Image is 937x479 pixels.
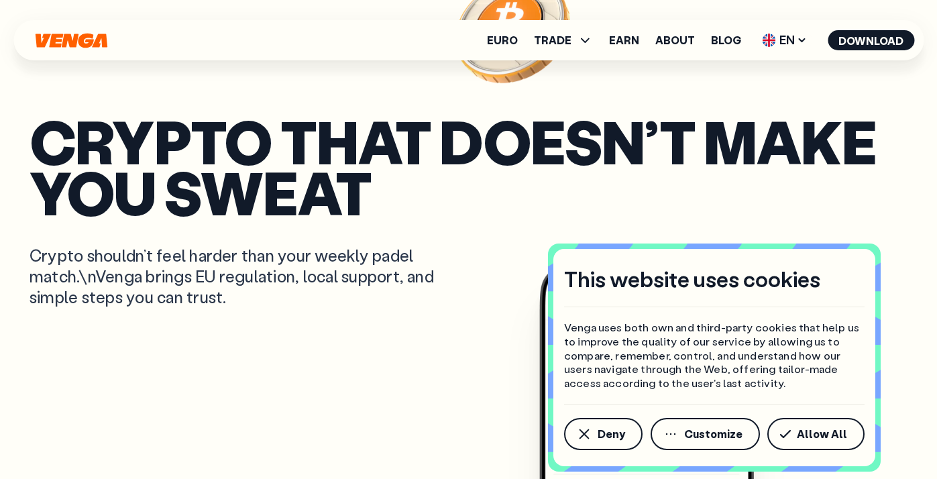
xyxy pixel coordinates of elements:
span: TRADE [534,35,571,46]
p: Crypto shouldn’t feel harder than your weekly padel match.\nVenga brings EU regulation, local sup... [30,245,453,308]
p: Venga uses both own and third-party cookies that help us to improve the quality of our service by... [564,321,865,390]
button: Allow All [767,418,865,450]
a: Euro [487,35,518,46]
a: About [655,35,695,46]
h4: This website uses cookies [564,265,820,293]
button: Customize [651,418,760,450]
span: Allow All [797,429,847,439]
a: Earn [609,35,639,46]
p: Crypto that doesn’t make you sweat [30,115,907,218]
svg: Home [34,33,109,48]
button: Deny [564,418,643,450]
span: EN [757,30,812,51]
img: flag-uk [762,34,775,47]
span: TRADE [534,32,593,48]
a: Blog [711,35,741,46]
span: Customize [684,429,742,439]
span: Deny [598,429,625,439]
button: Download [828,30,914,50]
